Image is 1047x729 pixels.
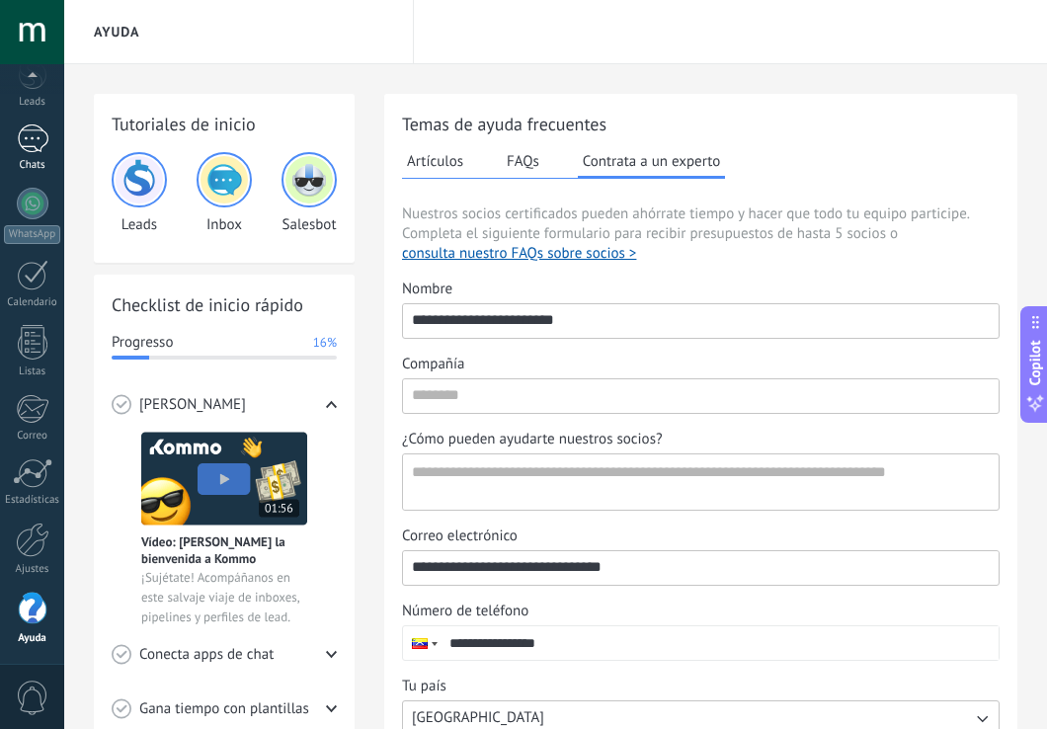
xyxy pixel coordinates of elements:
[403,626,441,660] div: Venezuela: + 58
[403,304,999,336] input: Nombre
[4,365,61,378] div: Listas
[402,355,464,374] span: Compañía
[402,112,1000,136] h2: Temas de ayuda frecuentes
[141,432,307,526] img: Meet video
[502,146,544,176] button: FAQs
[402,280,452,299] span: Nombre
[402,602,528,621] span: Número de teléfono
[4,96,61,109] div: Leads
[403,454,995,510] textarea: ¿Cómo pueden ayudarte nuestros socios?
[4,225,60,244] div: WhatsApp
[112,112,337,136] h2: Tutoriales de inicio
[112,292,337,317] h2: Checklist de inicio rápido
[139,699,309,719] span: Gana tiempo con plantillas
[139,395,246,415] span: [PERSON_NAME]
[412,708,544,728] span: [GEOGRAPHIC_DATA]
[4,563,61,576] div: Ajustes
[112,333,173,353] span: Progresso
[112,152,167,234] div: Leads
[402,430,663,449] span: ¿Cómo pueden ayudarte nuestros socios?
[402,146,468,176] button: Artículos
[402,526,518,546] span: Correo electrónico
[313,333,337,353] span: 16%
[141,533,307,567] span: Vídeo: [PERSON_NAME] la bienvenida a Kommo
[402,244,636,264] button: consulta nuestro FAQs sobre socios >
[403,551,999,583] input: Correo electrónico
[282,152,337,234] div: Salesbot
[141,568,307,627] span: ¡Sujétate! Acompáñanos en este salvaje viaje de inboxes, pipelines y perfiles de lead.
[4,494,61,507] div: Estadísticas
[4,296,61,309] div: Calendario
[402,204,1000,264] span: Nuestros socios certificados pueden ahórrate tiempo y hacer que todo tu equipo participe. Complet...
[402,677,446,696] span: Tu país
[197,152,252,234] div: Inbox
[139,645,274,665] span: Conecta apps de chat
[4,632,61,645] div: Ayuda
[578,146,725,179] button: Contrata a un experto
[441,626,999,660] input: Número de teléfono
[4,430,61,443] div: Correo
[1025,341,1045,386] span: Copilot
[403,379,999,411] input: Compañía
[4,159,61,172] div: Chats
